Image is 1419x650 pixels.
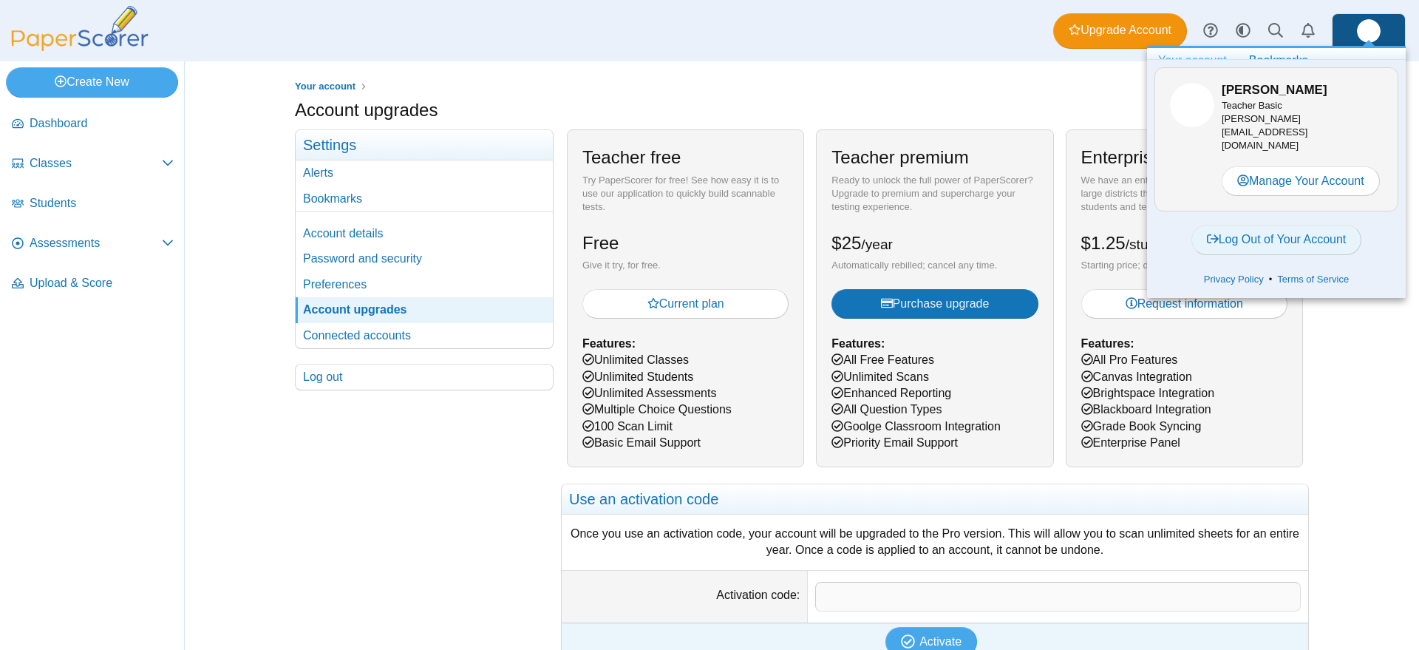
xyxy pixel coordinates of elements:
[1199,272,1269,287] a: Privacy Policy
[582,231,619,256] h2: Free
[1222,81,1383,99] h3: [PERSON_NAME]
[296,221,553,246] a: Account details
[569,526,1301,559] div: Once you use an activation code, your account will be upgraded to the Pro version. This will allo...
[1081,259,1287,272] div: Starting price; depends on student count.
[582,145,681,170] h2: Teacher free
[1357,19,1381,43] img: ps.8EHCIG3N8Vt7GEG8
[831,337,885,350] b: Features:
[296,297,553,322] a: Account upgrades
[831,289,1038,319] button: Purchase upgrade
[6,186,180,222] a: Students
[30,155,162,172] span: Classes
[6,41,154,53] a: PaperScorer
[1222,100,1282,111] span: Teacher Basic
[296,130,553,160] h3: Settings
[716,589,800,601] label: Activation code
[296,160,553,186] a: Alerts
[567,129,804,467] div: Unlimited Classes Unlimited Students Unlimited Assessments Multiple Choice Questions 100 Scan Lim...
[30,115,174,132] span: Dashboard
[1292,15,1324,47] a: Alerts
[30,235,162,251] span: Assessments
[6,146,180,182] a: Classes
[1081,289,1287,319] a: Request information
[919,635,962,648] span: Activate
[582,337,636,350] b: Features:
[582,174,789,214] div: Try PaperScorer for free! See how easy it is to use our application to quickly build scannable te...
[6,266,180,302] a: Upload & Score
[861,237,893,252] small: /year
[881,297,990,310] span: Purchase upgrade
[1053,13,1187,49] a: Upgrade Account
[831,145,968,170] h2: Teacher premium
[1191,225,1362,254] a: Log Out of Your Account
[1066,129,1303,467] div: All Pro Features Canvas Integration Brightspace Integration Blackboard Integration Grade Book Syn...
[1126,297,1243,310] span: Request information
[1081,174,1287,214] div: We have an enterprise solution for application or large districts that needs bubble scanning for ...
[1272,272,1354,287] a: Terms of Service
[1081,145,1162,170] h2: Enterprise
[1170,83,1214,127] img: ps.8EHCIG3N8Vt7GEG8
[1081,337,1134,350] b: Features:
[296,323,553,348] a: Connected accounts
[1147,48,1238,73] a: Your account
[1332,13,1406,49] a: ps.8EHCIG3N8Vt7GEG8
[30,195,174,211] span: Students
[6,6,154,51] img: PaperScorer
[647,297,724,310] span: Current plan
[831,174,1038,214] div: Ready to unlock the full power of PaperScorer? Upgrade to premium and supercharge your testing ex...
[1154,268,1398,291] div: •
[1357,19,1381,43] span: Scott Richardson
[1170,83,1214,127] span: Scott Richardson
[296,246,553,271] a: Password and security
[6,106,180,142] a: Dashboard
[1069,22,1171,38] span: Upgrade Account
[295,98,438,123] h1: Account upgrades
[1081,231,1176,256] h2: $1.25
[582,259,789,272] div: Give it try, for free.
[296,186,553,211] a: Bookmarks
[831,233,893,253] span: $25
[1238,48,1319,73] a: Bookmarks
[6,67,178,97] a: Create New
[1126,237,1176,252] small: /student
[1222,99,1383,153] div: [PERSON_NAME][EMAIL_ADDRESS][DOMAIN_NAME]
[1222,166,1380,196] a: Manage Your Account
[562,484,1308,515] h2: Use an activation code
[296,365,553,390] a: Log out
[291,78,359,96] a: Your account
[296,272,553,297] a: Preferences
[816,129,1053,467] div: All Free Features Unlimited Scans Enhanced Reporting All Question Types Goolge Classroom Integrat...
[295,81,355,92] span: Your account
[6,226,180,262] a: Assessments
[582,289,789,319] button: Current plan
[30,275,174,291] span: Upload & Score
[831,259,1038,272] div: Automatically rebilled; cancel any time.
